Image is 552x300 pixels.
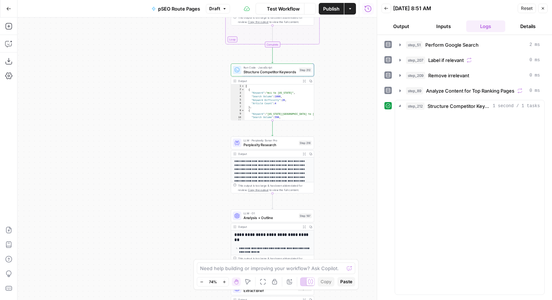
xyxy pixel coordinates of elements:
g: Edge from step_89-iteration-end to step_212 [272,47,273,63]
button: Inputs [424,20,463,32]
button: Paste [337,277,355,287]
span: Toggle code folding, rows 1 through 242 [241,85,244,88]
div: Output [238,225,299,229]
span: Structure Competitor Keywords [428,102,490,110]
span: LLM · Perplexity Sonar Pro [244,139,297,143]
button: Details [508,20,548,32]
div: 2 [231,88,245,91]
span: Structure Competitor Keywords [244,69,297,75]
span: step_209 [406,72,425,79]
div: Step 218 [299,140,311,145]
div: Output [238,79,299,83]
div: 8 [231,109,245,113]
div: 1 [231,85,245,88]
button: Output [382,20,421,32]
span: pSEO Route Pages [158,5,200,12]
div: 6 [231,102,245,106]
span: Reset [521,5,533,12]
button: Reset [518,4,536,13]
span: Publish [323,5,340,12]
span: step_212 [406,102,425,110]
span: LLM · O1 [244,211,297,216]
div: This output is too large & has been abbreviated for review. to view the full content. [238,16,312,24]
span: Analyze Content for Top Ranking Pages [426,87,514,94]
div: Complete [265,42,280,47]
span: Draft [209,5,220,12]
span: Copy the output [248,188,268,191]
div: 7 [231,105,245,109]
div: Step 212 [299,67,311,72]
button: 0 ms [395,70,544,81]
div: Complete [231,42,314,47]
span: 1 second / 1 tasks [492,103,540,109]
span: 2 ms [529,42,540,48]
button: 2 ms [395,39,544,51]
div: 11 [231,119,245,123]
button: Logs [466,20,506,32]
div: This output is too large & has been abbreviated for review. to view the full content. [238,256,312,265]
span: Perplexity Research [244,142,297,148]
span: step_51 [406,41,422,48]
div: 3 [231,91,245,95]
button: Publish [319,3,344,15]
span: 0 ms [529,87,540,94]
button: 0 ms [395,85,544,97]
button: Copy [318,277,334,287]
button: Test Workflow [256,3,304,15]
div: 4 [231,95,245,98]
span: 74% [209,279,217,285]
div: 5 [231,98,245,102]
span: step_89 [406,87,423,94]
span: Perform Google Search [425,41,479,48]
span: Toggle code folding, rows 2 through 7 [241,88,244,91]
span: 0 ms [529,57,540,63]
div: 9 [231,112,245,116]
button: 0 ms [395,54,544,66]
div: This output is too large & has been abbreviated for review. to view the full content. [238,183,312,192]
span: Copy the output [248,20,268,24]
div: 10 [231,116,245,120]
span: Run Code · JavaScript [244,65,297,70]
span: Extract Brief [244,288,296,293]
span: Paste [340,278,352,285]
button: Draft [206,4,230,13]
div: Step 204 [298,287,312,291]
span: Label if relevant [428,57,464,64]
div: Step 197 [299,214,311,218]
span: Remove irrelevant [428,72,469,79]
span: step_207 [406,57,425,64]
button: pSEO Route Pages [147,3,204,15]
span: Toggle code folding, rows 8 through 13 [241,109,244,113]
span: Copy [321,278,331,285]
g: Edge from step_212 to step_218 [272,120,273,136]
span: Analysis + Outline [244,215,297,221]
g: Edge from step_218 to step_197 [272,193,273,209]
div: Run Code · JavaScriptStructure Competitor KeywordsStep 212Output[ { "Keyword":"mci to [US_STATE]"... [231,63,314,120]
button: 1 second / 1 tasks [395,100,544,112]
span: 0 ms [529,72,540,79]
span: Test Workflow [267,5,300,12]
div: Output [238,152,299,156]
